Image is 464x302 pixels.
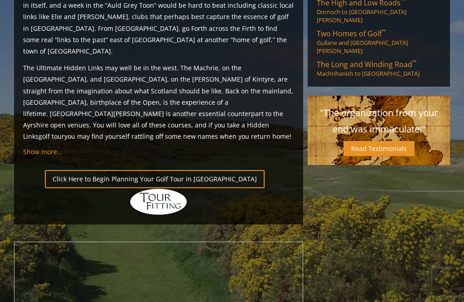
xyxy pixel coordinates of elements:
span: Two Homes of Golf [317,29,386,39]
img: Hidden Links [129,188,188,215]
a: golf tour [39,132,64,141]
a: Click Here to Begin Planning Your Golf Tour in [GEOGRAPHIC_DATA] [45,170,265,188]
a: The Long and Winding Road™Machrihanish to [GEOGRAPHIC_DATA] [317,59,441,78]
sup: ™ [382,28,386,35]
p: "The organization from your end was immaculate!" [317,105,441,137]
a: Read Testimonials [343,141,415,156]
p: The Ultimate Hidden Links may well be in the west. The Machrie, on the [GEOGRAPHIC_DATA], and [GE... [23,62,294,142]
a: Two Homes of Golf™Gullane and [GEOGRAPHIC_DATA][PERSON_NAME] [317,29,441,55]
span: The Long and Winding Road [317,59,416,69]
sup: ™ [412,58,416,66]
a: Show more... [23,147,63,156]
